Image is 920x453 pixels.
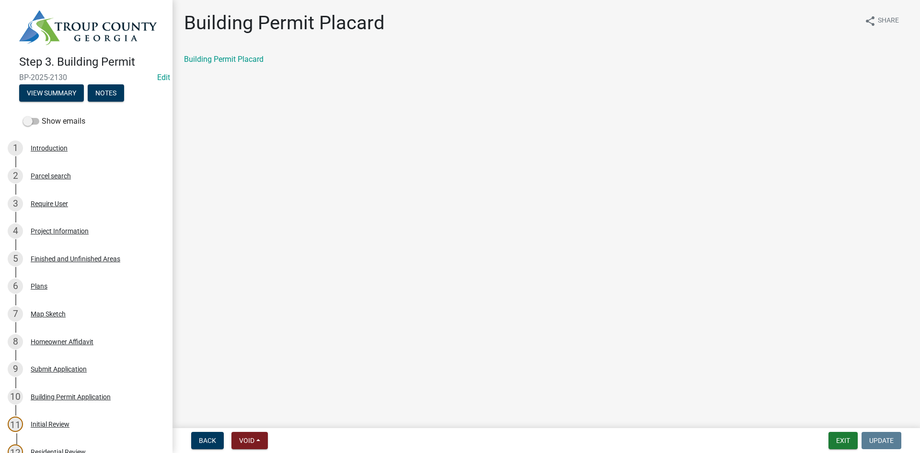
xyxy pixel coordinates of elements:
button: View Summary [19,84,84,102]
div: 5 [8,251,23,267]
span: Update [869,437,894,444]
div: Parcel search [31,173,71,179]
span: Share [878,15,899,27]
div: Building Permit Application [31,394,111,400]
div: Project Information [31,228,89,234]
div: 10 [8,389,23,405]
span: BP-2025-2130 [19,73,153,82]
div: 3 [8,196,23,211]
a: Edit [157,73,170,82]
div: 8 [8,334,23,349]
div: 11 [8,417,23,432]
span: Void [239,437,254,444]
wm-modal-confirm: Notes [88,90,124,97]
img: Troup County, Georgia [19,10,157,45]
h4: Step 3. Building Permit [19,55,165,69]
div: Introduction [31,145,68,151]
label: Show emails [23,116,85,127]
div: Submit Application [31,366,87,372]
div: 9 [8,361,23,377]
h1: Building Permit Placard [184,12,385,35]
button: Notes [88,84,124,102]
button: Void [231,432,268,449]
button: shareShare [857,12,907,30]
div: Finished and Unfinished Areas [31,256,120,262]
button: Exit [828,432,858,449]
div: 4 [8,223,23,239]
wm-modal-confirm: Summary [19,90,84,97]
a: Building Permit Placard [184,55,264,64]
button: Update [862,432,901,449]
div: 1 [8,140,23,156]
button: Back [191,432,224,449]
div: 6 [8,279,23,294]
div: 2 [8,168,23,184]
div: 7 [8,306,23,322]
span: Back [199,437,216,444]
div: Homeowner Affidavit [31,338,93,345]
div: Initial Review [31,421,69,428]
wm-modal-confirm: Edit Application Number [157,73,170,82]
div: Map Sketch [31,311,66,317]
div: Plans [31,283,47,290]
i: share [864,15,876,27]
div: Require User [31,200,68,207]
